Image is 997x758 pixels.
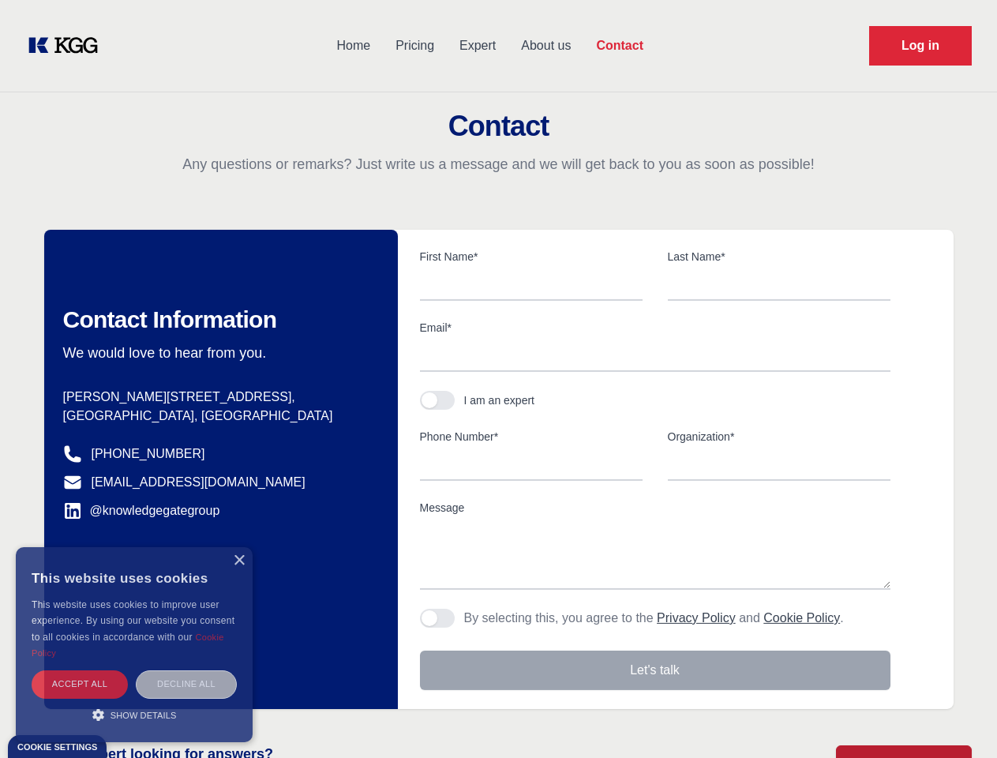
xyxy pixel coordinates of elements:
div: I am an expert [464,392,535,408]
a: Expert [447,25,508,66]
label: Phone Number* [420,429,643,445]
label: Organization* [668,429,890,445]
h2: Contact [19,111,978,142]
iframe: Chat Widget [918,682,997,758]
div: Close [233,555,245,567]
a: Request Demo [869,26,972,66]
div: Cookie settings [17,743,97,752]
h2: Contact Information [63,306,373,334]
a: Privacy Policy [657,611,736,625]
a: About us [508,25,583,66]
a: @knowledgegategroup [63,501,220,520]
div: This website uses cookies [32,559,237,597]
label: First Name* [420,249,643,265]
span: Show details [111,711,177,720]
button: Let's talk [420,651,890,690]
a: [PHONE_NUMBER] [92,445,205,463]
a: Pricing [383,25,447,66]
label: Email* [420,320,890,336]
p: We would love to hear from you. [63,343,373,362]
p: [PERSON_NAME][STREET_ADDRESS], [63,388,373,407]
a: KOL Knowledge Platform: Talk to Key External Experts (KEE) [25,33,111,58]
a: [EMAIL_ADDRESS][DOMAIN_NAME] [92,473,305,492]
p: [GEOGRAPHIC_DATA], [GEOGRAPHIC_DATA] [63,407,373,426]
a: Home [324,25,383,66]
p: Any questions or remarks? Just write us a message and we will get back to you as soon as possible! [19,155,978,174]
a: Contact [583,25,656,66]
label: Message [420,500,890,516]
a: Cookie Policy [32,632,224,658]
div: Accept all [32,670,128,698]
span: This website uses cookies to improve user experience. By using our website you consent to all coo... [32,599,234,643]
p: By selecting this, you agree to the and . [464,609,844,628]
div: Show details [32,707,237,722]
a: Cookie Policy [763,611,840,625]
div: Decline all [136,670,237,698]
label: Last Name* [668,249,890,265]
